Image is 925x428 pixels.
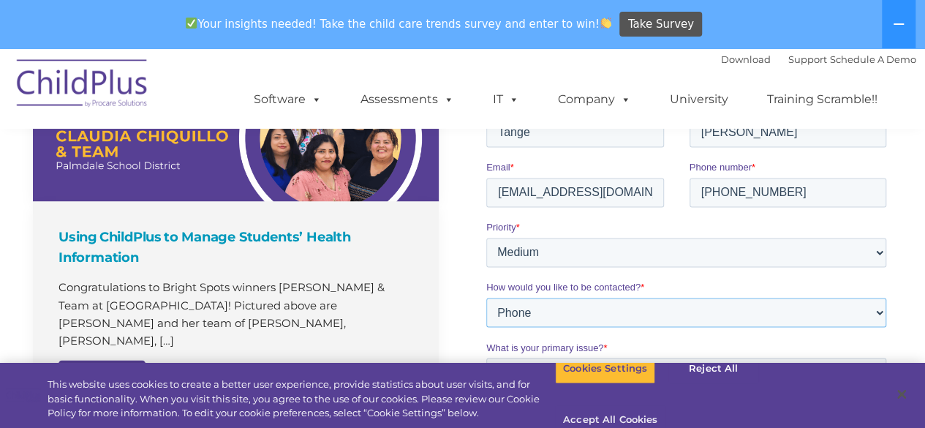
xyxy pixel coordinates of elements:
a: Software [239,85,336,114]
h4: Using ChildPlus to Manage Students’ Health Information [58,227,417,268]
button: Cookies Settings [555,353,655,384]
a: Company [543,85,646,114]
a: Read more [58,360,146,395]
div: This website uses cookies to create a better user experience, provide statistics about user visit... [48,378,555,421]
a: Assessments [346,85,469,114]
a: IT [478,85,534,114]
img: ✅ [186,18,197,29]
button: Close [886,378,918,410]
a: University [655,85,743,114]
p: Congratulations to Bright Spots winners [PERSON_NAME] & Team at [GEOGRAPHIC_DATA]​! Pictured abov... [58,279,417,349]
a: Support [788,53,827,65]
img: 👏 [600,18,611,29]
a: Training Scramble!! [752,85,892,114]
span: Your insights needed! Take the child care trends survey and enter to win! [180,10,618,38]
button: Reject All [668,353,759,384]
a: Download [721,53,771,65]
font: | [721,53,916,65]
span: Take Survey [628,12,694,37]
a: Take Survey [619,12,702,37]
img: ChildPlus by Procare Solutions [10,49,156,122]
a: Schedule A Demo [830,53,916,65]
